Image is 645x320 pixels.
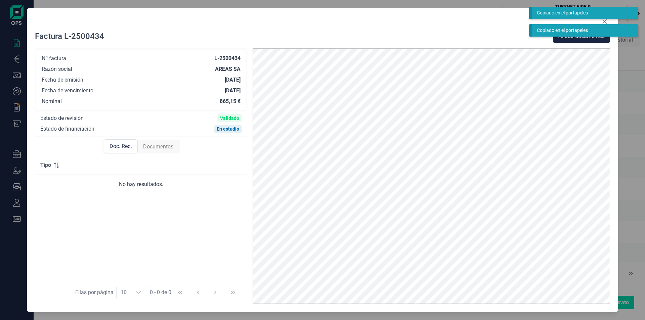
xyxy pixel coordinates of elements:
[42,55,66,62] div: Nº factura
[214,55,241,62] div: L-2500434
[225,284,241,301] button: Last Page
[220,116,239,121] div: Validado
[131,286,147,299] div: Choose
[217,126,239,132] div: En estudio
[537,9,628,16] div: Copiado en el portapeles
[35,31,104,42] div: Factura L-2500434
[220,98,241,105] div: 865,15 €
[253,48,610,304] img: PDF Viewer
[42,66,72,73] div: Razón social
[110,142,132,150] span: Doc. Req.
[172,284,188,301] button: First Page
[537,27,628,34] div: Copiado en el portapeles
[190,284,206,301] button: Previous Page
[42,98,62,105] div: Nominal
[40,115,84,122] div: Estado de revisión
[40,180,242,188] div: No hay resultados.
[42,77,83,83] div: Fecha de emisión
[40,126,94,132] div: Estado de financiación
[225,87,241,94] div: [DATE]
[143,143,173,151] span: Documentos
[215,66,241,73] div: AREAS SA
[225,77,241,83] div: [DATE]
[207,284,223,301] button: Next Page
[40,161,51,169] span: Tipo
[75,288,114,296] div: Filas por página
[42,87,93,94] div: Fecha de vencimiento
[138,140,179,153] div: Documentos
[104,139,138,153] div: Doc. Req.
[150,290,171,295] span: 0 - 0 de 0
